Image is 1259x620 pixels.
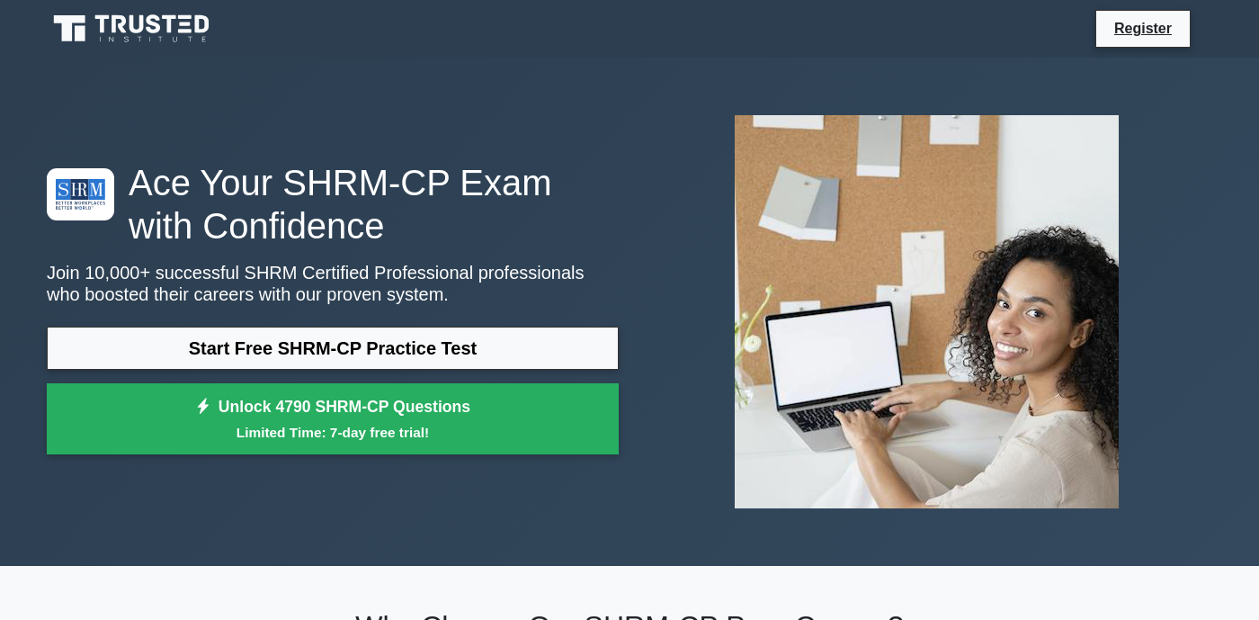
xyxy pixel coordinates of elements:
p: Join 10,000+ successful SHRM Certified Professional professionals who boosted their careers with ... [47,262,619,305]
small: Limited Time: 7-day free trial! [69,422,596,443]
h1: Ace Your SHRM-CP Exam with Confidence [47,161,619,247]
a: Start Free SHRM-CP Practice Test [47,327,619,370]
a: Register [1103,17,1183,40]
a: Unlock 4790 SHRM-CP QuestionsLimited Time: 7-day free trial! [47,383,619,455]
